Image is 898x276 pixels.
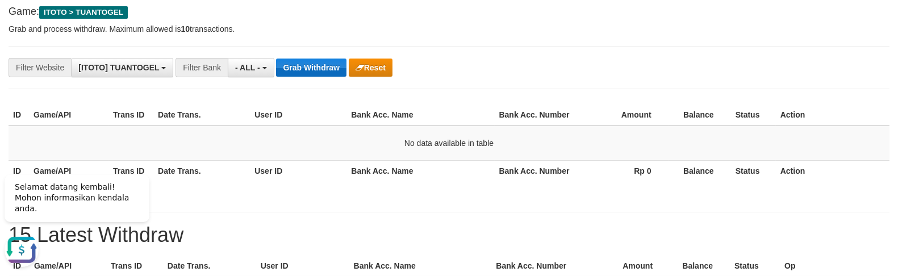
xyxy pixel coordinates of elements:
[669,104,731,126] th: Balance
[731,104,776,126] th: Status
[574,160,669,181] th: Rp 0
[495,160,574,181] th: Bank Acc. Number
[153,104,250,126] th: Date Trans.
[153,160,250,181] th: Date Trans.
[235,63,260,72] span: - ALL -
[108,104,153,126] th: Trans ID
[9,160,29,181] th: ID
[29,104,108,126] th: Game/API
[346,160,494,181] th: Bank Acc. Name
[9,58,71,77] div: Filter Website
[29,160,108,181] th: Game/API
[5,68,39,102] button: Open LiveChat chat widget
[9,6,889,18] h4: Game:
[9,126,889,161] td: No data available in table
[9,23,889,35] p: Grab and process withdraw. Maximum allowed is transactions.
[15,18,129,48] span: Selamat datang kembali! Mohon informasikan kendala anda.
[176,58,228,77] div: Filter Bank
[108,160,153,181] th: Trans ID
[181,24,190,34] strong: 10
[731,160,776,181] th: Status
[276,58,346,77] button: Grab Withdraw
[9,224,889,246] h1: 15 Latest Withdraw
[250,160,346,181] th: User ID
[776,160,889,181] th: Action
[250,104,346,126] th: User ID
[495,104,574,126] th: Bank Acc. Number
[349,58,392,77] button: Reset
[228,58,274,77] button: - ALL -
[776,104,889,126] th: Action
[574,104,669,126] th: Amount
[669,160,731,181] th: Balance
[9,185,366,200] div: Showing 0 to 0 of 0 entries
[71,58,173,77] button: [ITOTO] TUANTOGEL
[9,104,29,126] th: ID
[39,6,128,19] span: ITOTO > TUANTOGEL
[346,104,494,126] th: Bank Acc. Name
[78,63,159,72] span: [ITOTO] TUANTOGEL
